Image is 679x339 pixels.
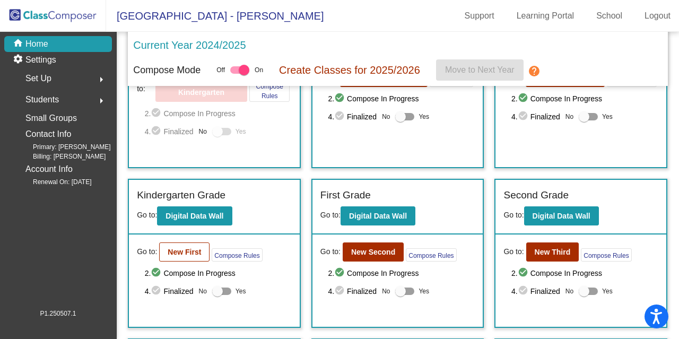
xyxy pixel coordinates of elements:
span: Students [25,92,59,107]
span: Move to Next Year [445,65,515,74]
span: 4. Finalized [328,110,377,123]
mat-icon: check_circle [334,267,347,280]
b: New Second [351,248,395,256]
span: Go to: [137,211,157,219]
button: Compose Rules [249,79,290,102]
button: Compose Rules [406,248,456,262]
span: 2. Compose In Progress [145,267,292,280]
a: Logout [636,7,679,24]
p: Contact Info [25,127,71,142]
button: Compose Rules [581,248,631,262]
span: [GEOGRAPHIC_DATA] - [PERSON_NAME] [106,7,324,24]
span: No [565,112,573,121]
p: Current Year 2024/2025 [133,37,246,53]
button: New First [159,242,210,262]
mat-icon: check_circle [334,92,347,105]
label: First Grade [320,188,371,203]
mat-icon: arrow_right [95,94,108,107]
mat-icon: check_circle [518,285,530,298]
button: Digital Data Wall [157,206,232,225]
span: Go to: [503,211,524,219]
a: School [588,7,631,24]
span: No [382,286,390,296]
mat-icon: check_circle [334,285,347,298]
span: No [382,112,390,121]
button: Digital Data Wall [341,206,415,225]
button: New Second [343,242,404,262]
mat-icon: settings [13,54,25,66]
mat-icon: check_circle [151,125,163,138]
label: Kindergarten Grade [137,188,225,203]
span: Go to: [320,211,341,219]
span: Off [216,65,225,75]
label: Second Grade [503,188,569,203]
span: 2. Compose In Progress [328,267,475,280]
a: Learning Portal [508,7,583,24]
span: Go to: [320,246,341,257]
span: No [565,286,573,296]
span: 4. Finalized [511,110,560,123]
span: Go to: [503,246,524,257]
span: Yes [419,285,429,298]
span: Yes [602,285,613,298]
span: Go to: [137,246,157,257]
span: 2. Compose In Progress [328,92,475,105]
p: Home [25,38,48,50]
span: On [255,65,263,75]
mat-icon: check_circle [518,92,530,105]
mat-icon: check_circle [151,107,163,120]
span: Yes [419,110,429,123]
mat-icon: arrow_right [95,73,108,86]
p: Compose Mode [133,63,201,77]
mat-icon: home [13,38,25,50]
b: Digital Data Wall [166,212,223,220]
span: 4. Finalized [145,285,194,298]
button: New Third [526,242,579,262]
mat-icon: check_circle [334,110,347,123]
span: 4. Finalized [145,125,194,138]
span: No [199,286,207,296]
b: Digital Data Wall [533,212,590,220]
span: No [199,127,207,136]
span: Yes [236,285,246,298]
mat-icon: check_circle [518,267,530,280]
p: Small Groups [25,111,77,126]
b: New First [168,248,201,256]
p: Create Classes for 2025/2026 [279,62,420,78]
mat-icon: check_circle [518,110,530,123]
span: Renewal On: [DATE] [16,177,91,187]
p: Settings [25,54,56,66]
span: Yes [602,110,613,123]
mat-icon: check_circle [151,285,163,298]
span: 2. Compose In Progress [511,267,658,280]
button: Compose Rules [212,248,262,262]
span: Yes [236,125,246,138]
button: Move to Next Year [436,59,524,81]
span: 4. Finalized [328,285,377,298]
span: 2. Compose In Progress [145,107,292,120]
span: 2. Compose In Progress [511,92,658,105]
b: Digital Data Wall [349,212,407,220]
mat-icon: help [528,65,541,77]
b: New Third [535,248,571,256]
a: Support [456,7,503,24]
span: 4. Finalized [511,285,560,298]
mat-icon: check_circle [151,267,163,280]
p: Account Info [25,162,73,177]
span: Set Up [25,71,51,86]
span: Primary: [PERSON_NAME] [16,142,111,152]
span: Billing: [PERSON_NAME] [16,152,106,161]
button: Digital Data Wall [524,206,599,225]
